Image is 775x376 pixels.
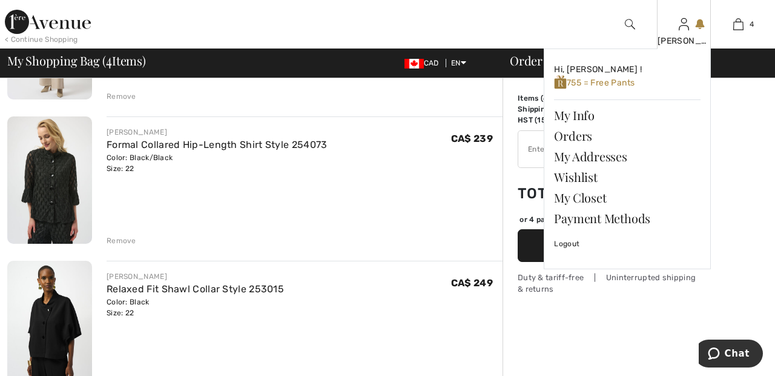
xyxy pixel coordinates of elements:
span: CA$ 239 [451,133,493,144]
img: Canadian Dollar [404,59,424,69]
div: Remove [107,235,136,246]
span: Hi, [PERSON_NAME] ! [554,64,642,75]
a: Logout [554,229,701,259]
input: Promo code [518,131,665,167]
span: CA$ 249 [451,277,493,289]
div: or 4 payments of with [519,214,699,225]
td: Total [518,173,584,214]
img: My Bag [733,17,744,32]
img: My Info [679,17,689,32]
img: loyalty_logo_r.svg [554,75,567,90]
td: HST (15%) [518,115,584,126]
a: My Addresses [554,146,701,167]
div: Remove [107,91,136,102]
a: My Closet [554,187,701,208]
a: Relaxed Fit Shawl Collar Style 253015 [107,283,284,295]
a: Sign In [679,18,689,30]
img: search the website [625,17,635,32]
a: My Info [554,105,701,126]
div: Color: Black/Black Size: 22 [107,152,328,174]
td: Items ( ) [518,93,584,104]
img: Formal Collared Hip-Length Shirt Style 254073 [7,116,92,244]
button: Proceed to Summary [518,229,699,262]
td: Shipping [518,104,584,115]
div: [PERSON_NAME] [107,271,284,282]
img: 1ère Avenue [5,10,91,34]
iframe: Opens a widget where you can chat to one of our agents [699,340,763,370]
a: Formal Collared Hip-Length Shirt Style 254073 [107,139,328,150]
a: Orders [554,126,701,146]
span: 755 = Free Pants [554,78,635,88]
div: < Continue Shopping [5,34,78,45]
span: 4 [106,52,112,67]
div: Color: Black Size: 22 [107,297,284,318]
span: EN [451,59,466,67]
span: My Shopping Bag ( Items) [7,55,146,67]
div: Duty & tariff-free | Uninterrupted shipping & returns [518,272,699,295]
span: 4 [750,19,754,30]
div: [PERSON_NAME] [658,35,711,47]
div: or 4 payments ofCA$ 240.93withSezzle Click to learn more about Sezzle [518,214,699,229]
a: Wishlist [554,167,701,187]
div: [PERSON_NAME] [107,127,328,138]
a: Hi, [PERSON_NAME] ! 755 = Free Pants [554,59,701,95]
a: Payment Methods [554,208,701,229]
span: CAD [404,59,444,67]
div: Order Summary [495,55,768,67]
a: 4 [711,17,765,32]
